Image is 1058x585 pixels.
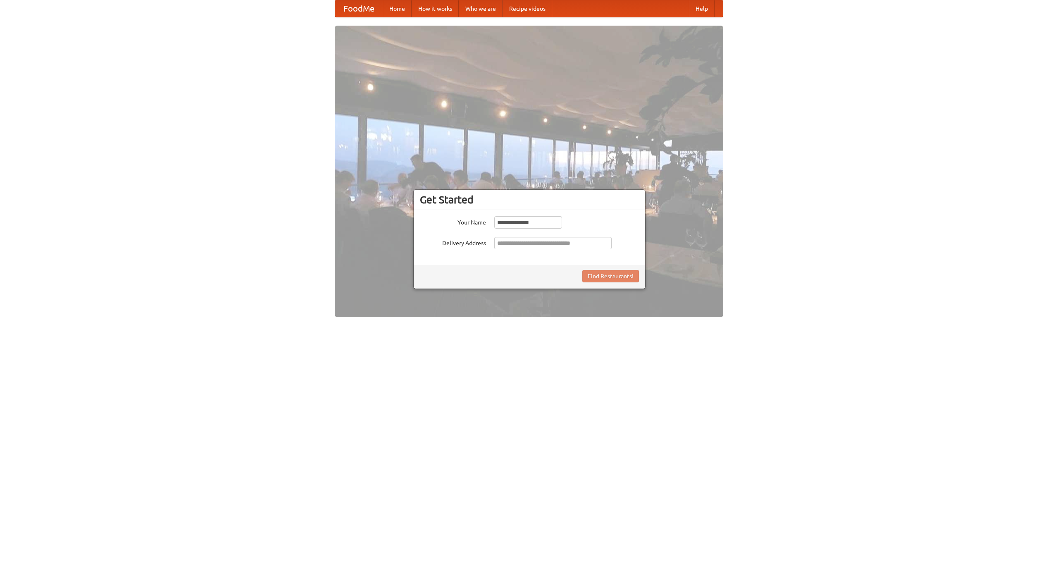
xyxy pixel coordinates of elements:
label: Your Name [420,216,486,227]
label: Delivery Address [420,237,486,247]
h3: Get Started [420,193,639,206]
a: Help [689,0,715,17]
a: Who we are [459,0,503,17]
a: FoodMe [335,0,383,17]
a: Home [383,0,412,17]
button: Find Restaurants! [582,270,639,282]
a: How it works [412,0,459,17]
a: Recipe videos [503,0,552,17]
